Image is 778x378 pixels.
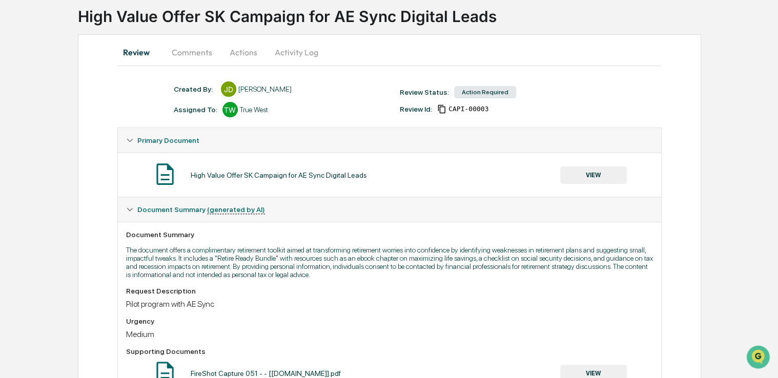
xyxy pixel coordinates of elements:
div: Primary Document [118,128,662,153]
span: Primary Document [137,136,199,144]
div: Review Id: [400,105,432,113]
button: Actions [220,40,267,65]
button: See all [159,111,187,123]
span: Preclearance [21,181,66,192]
span: Document Summary [137,205,265,214]
button: Review [117,40,163,65]
div: Document Summary (generated by AI) [118,197,662,222]
div: JD [221,81,236,97]
img: Sigrid Alegria [10,129,27,145]
img: Document Icon [152,161,178,187]
button: Start new chat [174,81,187,93]
div: 🖐️ [10,182,18,191]
div: Request Description [126,287,653,295]
div: 🗄️ [74,182,83,191]
div: 🔎 [10,202,18,210]
p: The document offers a complimentary retirement toolkit aimed at transforming retirement worries i... [126,246,653,279]
iframe: Open customer support [745,344,773,372]
div: Supporting Documents [126,347,653,355]
div: Review Status: [400,88,449,96]
span: Attestations [85,181,127,192]
div: Past conversations [10,113,69,121]
div: secondary tabs example [117,40,662,65]
span: [PERSON_NAME] [32,139,83,147]
div: Created By: ‎ ‎ [174,85,216,93]
img: 1746055101610-c473b297-6a78-478c-a979-82029cc54cd1 [10,78,29,96]
div: Primary Document [118,153,662,197]
span: 798d2184-a97d-42d3-b117-3b3c5af4a1ff [448,105,488,113]
span: Data Lookup [21,201,65,211]
p: How can we help? [10,21,187,37]
a: 🗄️Attestations [70,177,131,196]
button: VIEW [560,166,627,184]
div: Urgency [126,317,653,325]
div: Assigned To: [174,106,217,114]
span: Pylon [102,226,124,234]
a: 🔎Data Lookup [6,197,69,215]
div: True West [240,106,268,114]
div: We're available if you need us! [46,88,141,96]
button: Activity Log [267,40,326,65]
div: Medium [126,329,653,339]
button: Comments [163,40,220,65]
img: 8933085812038_c878075ebb4cc5468115_72.jpg [22,78,40,96]
div: Start new chat [46,78,168,88]
span: [DATE] [91,139,112,147]
span: • [85,139,89,147]
div: Document Summary [126,230,653,239]
div: TW [222,102,238,117]
a: Powered byPylon [72,225,124,234]
div: [PERSON_NAME] [238,85,292,93]
div: High Value Offer SK Campaign for AE Sync Digital Leads [191,171,367,179]
u: (generated by AI) [207,205,265,214]
div: Action Required [454,86,516,98]
div: FireShot Capture 051 - - [[DOMAIN_NAME]].pdf [191,369,341,377]
a: 🖐️Preclearance [6,177,70,196]
div: Pilot program with AE Sync [126,299,653,309]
